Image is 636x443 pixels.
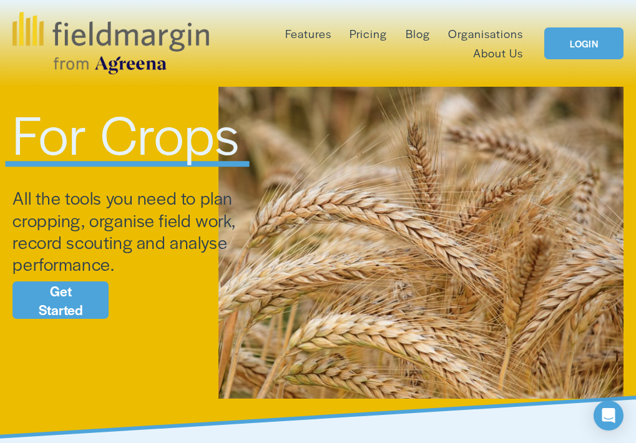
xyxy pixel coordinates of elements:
a: Blog [406,24,430,43]
img: fieldmargin.com [12,12,208,74]
span: For Crops [12,95,240,170]
a: LOGIN [544,27,623,60]
a: About Us [473,43,523,62]
a: Organisations [448,24,523,43]
a: Pricing [350,24,387,43]
div: Open Intercom Messenger [594,401,624,431]
span: Features [285,25,331,42]
span: All the tools you need to plan cropping, organise field work, record scouting and analyse perform... [12,185,240,275]
a: Get Started [12,281,109,319]
a: folder dropdown [285,24,331,43]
